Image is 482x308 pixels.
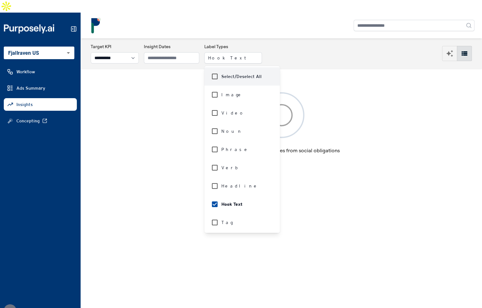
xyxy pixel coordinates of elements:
h3: Target KPI [91,43,139,50]
span: Phrase [221,146,249,153]
ul: Hook Text [204,66,280,233]
h3: Insight Dates [144,43,199,50]
span: Hook Text [221,201,242,207]
a: Workflow [4,65,77,78]
button: Hook Text [204,52,262,64]
a: Insights [4,98,77,111]
span: Tag [221,219,233,226]
span: Insights [16,101,33,108]
span: Video [221,110,245,116]
span: Workflow [16,69,35,75]
span: Noun [221,128,243,134]
img: logo [88,18,104,33]
span: Headline [221,183,259,189]
div: Fjallraven US [4,47,74,59]
span: Ads Summary [16,85,45,91]
a: Concepting [4,115,77,127]
h3: Label Types [204,43,262,50]
span: Image [221,92,243,98]
a: Ads Summary [4,82,77,94]
label: Select/Deselect All [221,73,262,80]
span: Verb [221,165,240,171]
span: Concepting [16,118,40,124]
